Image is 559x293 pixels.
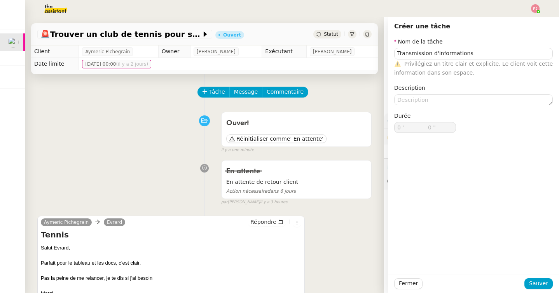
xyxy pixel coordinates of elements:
td: Client [31,45,79,58]
span: Ouvert [226,120,249,127]
button: Tâche [197,87,230,98]
div: Parfait pour le tableau et les docs, c’est clair. [41,259,301,267]
span: il y a 3 heures [260,199,288,206]
div: Pas la peine de me relancer, je te dis si j'ai besoin [41,274,301,282]
span: 🔐 [387,132,438,141]
span: ' En attente' [290,135,323,143]
small: [PERSON_NAME] [221,199,287,206]
div: ⚙️Procédures [384,113,559,129]
a: Evrard [104,219,125,226]
span: 🚨 [40,30,50,39]
span: Durée [394,113,411,119]
button: Sauver [524,278,553,289]
span: ⚙️ [387,117,428,126]
span: 💬 [387,178,451,185]
img: users%2F1PNv5soDtMeKgnH5onPMHqwjzQn1%2Favatar%2Fd0f44614-3c2d-49b8-95e9-0356969fcfd1 [8,37,19,48]
span: Fermer [399,279,418,288]
span: Tâche [209,87,225,96]
span: En attente [226,168,260,175]
button: Message [229,87,262,98]
span: [PERSON_NAME] [313,48,352,56]
h4: Tennis [41,229,301,240]
span: dans 6 jours [226,188,296,194]
a: Aymeric Pichegrain [41,219,92,226]
span: Action nécessaire [226,188,267,194]
span: Trouver un club de tennis pour septembre [40,30,201,38]
span: Sauver [529,279,548,288]
span: Répondre [250,218,276,226]
button: Réinitialiser comme' En attente' [226,134,327,143]
span: il y a une minute [221,147,254,153]
span: Aymeric Pichegrain [85,48,130,56]
div: 🔐Données client [384,129,559,144]
span: Réinitialiser comme [236,135,290,143]
span: Créer une tâche [394,23,450,30]
span: En attente de retour client [226,178,367,187]
span: [PERSON_NAME] [197,48,236,56]
span: Message [234,87,258,96]
td: Owner [158,45,190,58]
input: Nom [394,48,553,59]
input: 0 sec [425,122,456,133]
td: Exécutant [262,45,306,58]
span: Statut [324,31,338,37]
div: Ouvert [223,33,241,37]
td: Date limite [31,58,79,70]
label: Nom de la tâche [394,38,443,45]
button: Commentaire [262,87,308,98]
label: Description [394,85,425,91]
img: svg [531,4,540,13]
span: (il y a 2 jours) [116,61,148,67]
input: 0 min [395,122,425,133]
div: Salut Evrard, [41,244,301,252]
div: ⏲️Tâches 93:06 [384,159,559,174]
span: par [221,199,228,206]
div: 💬Commentaires 5 [384,174,559,189]
span: ⏲️ [387,163,444,169]
span: [DATE] 00:00 [85,60,148,68]
button: Fermer [394,278,423,289]
button: Répondre [248,218,286,226]
span: Commentaire [267,87,304,96]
